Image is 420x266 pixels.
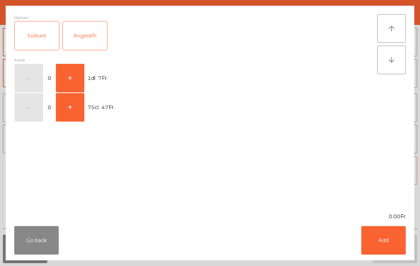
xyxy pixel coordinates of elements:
button: arrow_downward [377,46,406,74]
span: 7Fr. [98,73,108,83]
span: 47Fr. [101,103,115,112]
div: Angerath [63,21,107,50]
span: 0 [44,103,55,112]
i: arrow_downward [387,56,396,64]
div: Extras [14,57,377,63]
span: 1dl [88,73,95,83]
button: + [56,64,84,92]
i: arrow_upward [387,24,396,33]
button: arrow_upward [377,14,406,43]
span: Options [14,14,28,21]
button: Add [361,226,406,255]
span: 0 [44,73,55,83]
button: Go back [14,226,59,255]
span: 75cl [88,103,99,112]
div: 0.00Fr. [6,213,414,220]
button: + [56,93,84,122]
div: Soleure [15,21,59,50]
